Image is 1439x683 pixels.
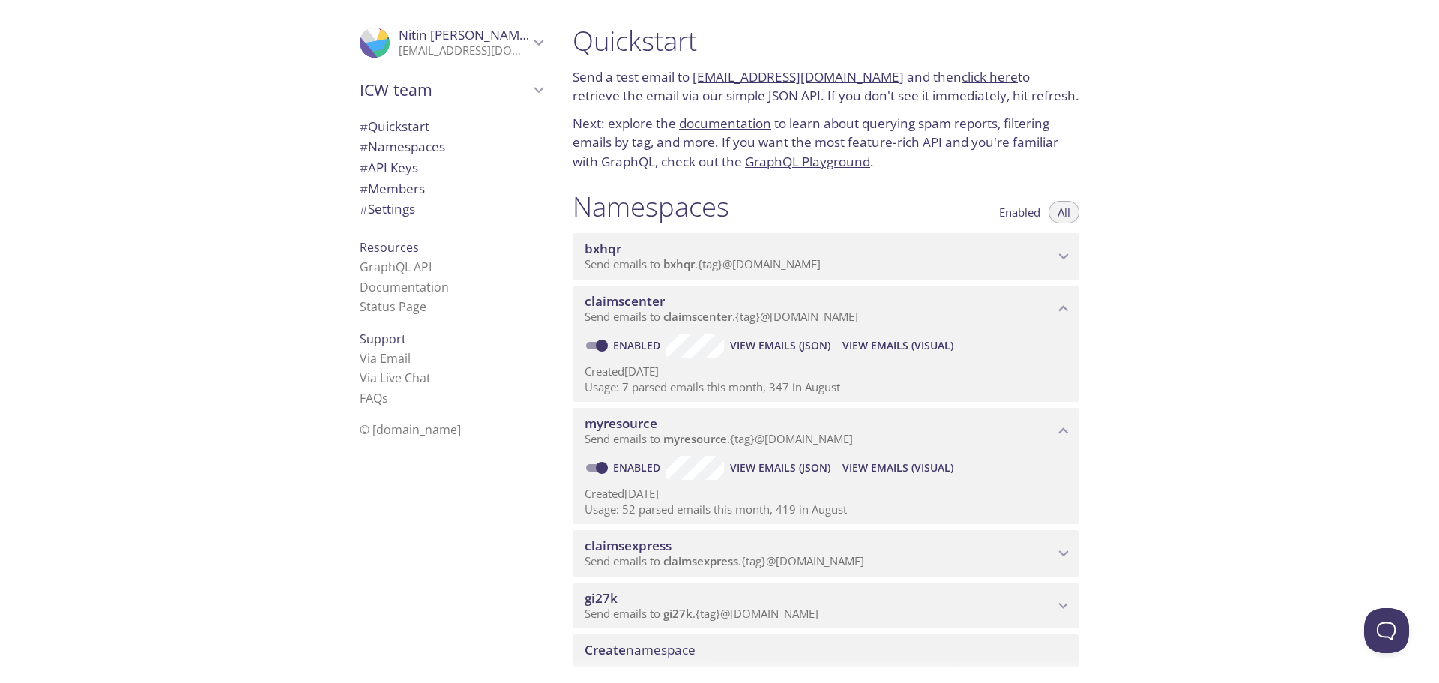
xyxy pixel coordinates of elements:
[360,118,368,135] span: #
[585,486,1067,502] p: Created [DATE]
[360,390,388,406] a: FAQ
[679,115,771,132] a: documentation
[573,583,1079,629] div: gi27k namespace
[360,421,461,438] span: © [DOMAIN_NAME]
[348,70,555,109] div: ICW team
[842,337,953,355] span: View Emails (Visual)
[724,456,836,480] button: View Emails (JSON)
[348,178,555,199] div: Members
[573,233,1079,280] div: bxhqr namespace
[585,589,618,607] span: gi27k
[348,199,555,220] div: Team Settings
[1364,608,1409,653] iframe: Help Scout Beacon - Open
[360,370,431,386] a: Via Live Chat
[360,118,429,135] span: Quickstart
[573,530,1079,577] div: claimsexpress namespace
[399,26,531,43] span: Nitin [PERSON_NAME]
[585,309,858,324] span: Send emails to . {tag} @[DOMAIN_NAME]
[585,537,672,554] span: claimsexpress
[399,43,529,58] p: [EMAIL_ADDRESS][DOMAIN_NAME]
[663,606,693,621] span: gi27k
[360,200,368,217] span: #
[573,190,729,223] h1: Namespaces
[573,408,1079,454] div: myresource namespace
[663,553,738,568] span: claimsexpress
[348,157,555,178] div: API Keys
[663,256,695,271] span: bxhqr
[585,502,1067,517] p: Usage: 52 parsed emails this month, 419 in August
[348,18,555,67] div: Nitin Jindal
[360,239,419,256] span: Resources
[360,180,425,197] span: Members
[663,431,727,446] span: myresource
[611,338,666,352] a: Enabled
[573,286,1079,332] div: claimscenter namespace
[585,641,626,658] span: Create
[360,279,449,295] a: Documentation
[585,553,864,568] span: Send emails to . {tag} @[DOMAIN_NAME]
[573,24,1079,58] h1: Quickstart
[585,379,1067,395] p: Usage: 7 parsed emails this month, 347 in August
[382,390,388,406] span: s
[836,334,959,358] button: View Emails (Visual)
[360,331,406,347] span: Support
[585,415,657,432] span: myresource
[585,641,696,658] span: namespace
[693,68,904,85] a: [EMAIL_ADDRESS][DOMAIN_NAME]
[724,334,836,358] button: View Emails (JSON)
[730,459,830,477] span: View Emails (JSON)
[573,634,1079,666] div: Create namespace
[585,240,621,257] span: bxhqr
[360,159,368,176] span: #
[360,79,529,100] span: ICW team
[730,337,830,355] span: View Emails (JSON)
[836,456,959,480] button: View Emails (Visual)
[573,67,1079,106] p: Send a test email to and then to retrieve the email via our simple JSON API. If you don't see it ...
[962,68,1018,85] a: click here
[611,460,666,475] a: Enabled
[585,256,821,271] span: Send emails to . {tag} @[DOMAIN_NAME]
[360,138,368,155] span: #
[360,138,445,155] span: Namespaces
[360,350,411,367] a: Via Email
[745,153,870,170] a: GraphQL Playground
[842,459,953,477] span: View Emails (Visual)
[663,309,732,324] span: claimscenter
[585,292,665,310] span: claimscenter
[360,259,432,275] a: GraphQL API
[585,431,853,446] span: Send emails to . {tag} @[DOMAIN_NAME]
[360,298,426,315] a: Status Page
[585,364,1067,379] p: Created [DATE]
[360,180,368,197] span: #
[360,200,415,217] span: Settings
[348,136,555,157] div: Namespaces
[1049,201,1079,223] button: All
[360,159,418,176] span: API Keys
[573,114,1079,172] p: Next: explore the to learn about querying spam reports, filtering emails by tag, and more. If you...
[348,116,555,137] div: Quickstart
[990,201,1049,223] button: Enabled
[585,606,818,621] span: Send emails to . {tag} @[DOMAIN_NAME]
